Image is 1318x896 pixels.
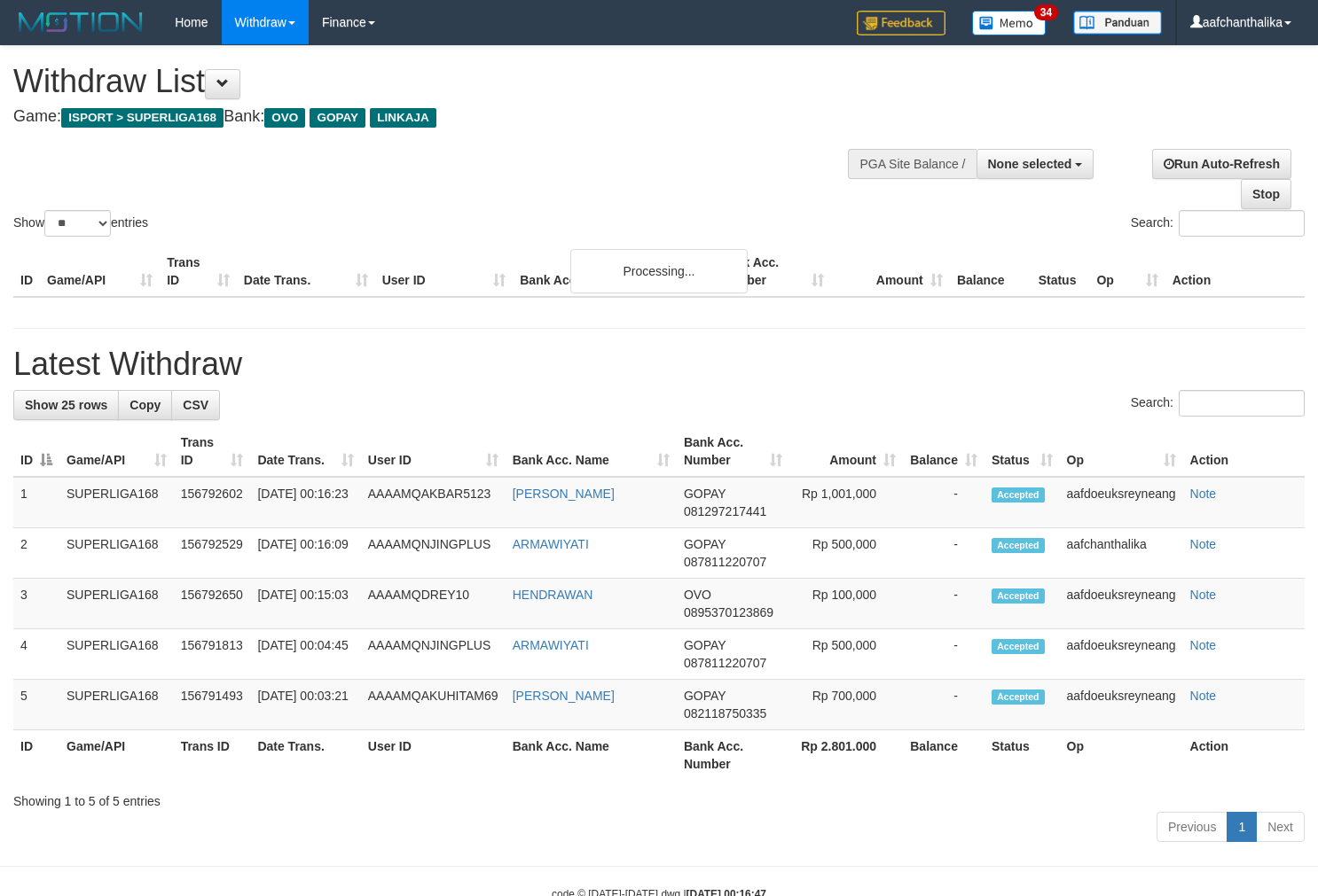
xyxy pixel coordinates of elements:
span: GOPAY [684,638,726,652]
th: Date Trans. [237,246,375,297]
th: Trans ID: activate to sort column ascending [174,426,251,477]
label: Show entries [13,210,148,237]
div: PGA Site Balance / [848,149,976,179]
th: Game/API [59,730,174,781]
td: AAAAMQAKUHITAM69 [361,680,506,730]
th: User ID [375,246,514,297]
span: 34 [1034,4,1058,20]
span: Show 25 rows [25,398,107,412]
span: GOPAY [684,689,726,703]
a: Previous [1157,812,1228,842]
a: [PERSON_NAME] [513,689,615,703]
img: panduan.png [1073,11,1162,35]
div: Processing... [570,249,748,293]
input: Search: [1179,390,1305,417]
span: GOPAY [310,108,365,128]
td: Rp 500,000 [789,629,903,680]
td: Rp 100,000 [789,579,903,629]
span: Copy 082118750335 to clipboard [684,706,766,721]
th: User ID [361,730,506,781]
a: 1 [1227,812,1257,842]
a: [PERSON_NAME] [513,487,615,501]
th: Amount [831,246,950,297]
th: ID: activate to sort column descending [13,426,59,477]
span: Copy [129,398,161,412]
th: Bank Acc. Name [513,246,712,297]
label: Search: [1131,210,1305,237]
img: Button%20Memo.svg [972,11,1047,35]
th: Status: activate to sort column ascending [985,426,1060,477]
td: [DATE] 00:16:09 [250,528,360,579]
th: Amount: activate to sort column ascending [789,426,903,477]
td: SUPERLIGA168 [59,579,174,629]
input: Search: [1179,210,1305,237]
a: Note [1190,487,1217,501]
span: Copy 087811220707 to clipboard [684,656,766,670]
td: SUPERLIGA168 [59,680,174,730]
td: aafdoeuksreyneang [1060,579,1183,629]
a: Note [1190,638,1217,652]
a: HENDRAWAN [513,588,593,602]
th: User ID: activate to sort column ascending [361,426,506,477]
td: aafdoeuksreyneang [1060,680,1183,730]
a: Next [1256,812,1305,842]
span: Accepted [992,588,1045,604]
a: Note [1190,537,1217,551]
td: Rp 1,001,000 [789,477,903,528]
th: Action [1165,246,1305,297]
th: Game/API: activate to sort column ascending [59,426,174,477]
th: Status [1032,246,1090,297]
span: Accepted [992,538,1045,553]
td: SUPERLIGA168 [59,629,174,680]
td: 156792529 [174,528,251,579]
a: Run Auto-Refresh [1152,149,1291,179]
span: Accepted [992,487,1045,503]
span: None selected [988,157,1072,171]
a: ARMAWIYATI [513,638,589,652]
th: Status [985,730,1060,781]
th: Action [1183,426,1305,477]
th: Bank Acc. Number [677,730,789,781]
label: Search: [1131,390,1305,417]
img: MOTION_logo.png [13,9,148,35]
td: - [903,680,985,730]
th: Op [1060,730,1183,781]
td: AAAAMQNJINGPLUS [361,629,506,680]
th: Bank Acc. Name [506,730,677,781]
a: Stop [1241,179,1291,209]
td: 156792650 [174,579,251,629]
th: Balance [903,730,985,781]
th: Trans ID [160,246,237,297]
th: Action [1183,730,1305,781]
a: ARMAWIYATI [513,537,589,551]
th: Bank Acc. Number [712,246,831,297]
span: Copy 087811220707 to clipboard [684,555,766,569]
th: Op [1089,246,1165,297]
th: Date Trans. [250,730,360,781]
td: 156792602 [174,477,251,528]
td: AAAAMQAKBAR5123 [361,477,506,528]
h1: Withdraw List [13,64,861,99]
span: CSV [183,398,208,412]
td: [DATE] 00:15:03 [250,579,360,629]
td: - [903,477,985,528]
span: Copy 081297217441 to clipboard [684,504,766,518]
span: OVO [264,108,305,128]
th: Op: activate to sort column ascending [1060,426,1183,477]
th: Date Trans.: activate to sort column ascending [250,426,360,477]
td: 5 [13,680,59,730]
td: 156791493 [174,680,251,730]
td: - [903,579,985,629]
span: LINKAJA [370,108,436,128]
td: SUPERLIGA168 [59,477,174,528]
h1: Latest Withdraw [13,347,1305,382]
td: aafdoeuksreyneang [1060,629,1183,680]
td: 4 [13,629,59,680]
td: [DATE] 00:03:21 [250,680,360,730]
th: Bank Acc. Number: activate to sort column ascending [677,426,789,477]
th: ID [13,246,40,297]
td: - [903,629,985,680]
td: [DATE] 00:16:23 [250,477,360,528]
td: 3 [13,579,59,629]
a: Copy [118,390,172,420]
